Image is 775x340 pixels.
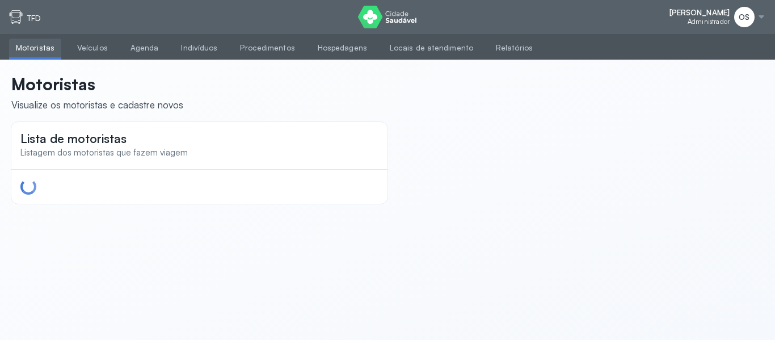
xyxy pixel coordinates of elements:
span: OS [739,12,749,22]
a: Locais de atendimento [383,39,480,57]
a: Veículos [70,39,115,57]
a: Procedimentos [233,39,301,57]
a: Agenda [124,39,166,57]
a: Indivíduos [174,39,224,57]
span: Listagem dos motoristas que fazem viagem [20,147,188,158]
span: Administrador [688,18,730,26]
span: Lista de motoristas [20,131,127,146]
a: Relatórios [489,39,540,57]
img: logo do Cidade Saudável [358,6,416,28]
div: Visualize os motoristas e cadastre novos [11,99,183,111]
a: Motoristas [9,39,61,57]
p: TFD [27,14,41,23]
span: [PERSON_NAME] [669,8,730,18]
img: tfd.svg [9,10,23,24]
p: Motoristas [11,74,183,94]
a: Hospedagens [311,39,374,57]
